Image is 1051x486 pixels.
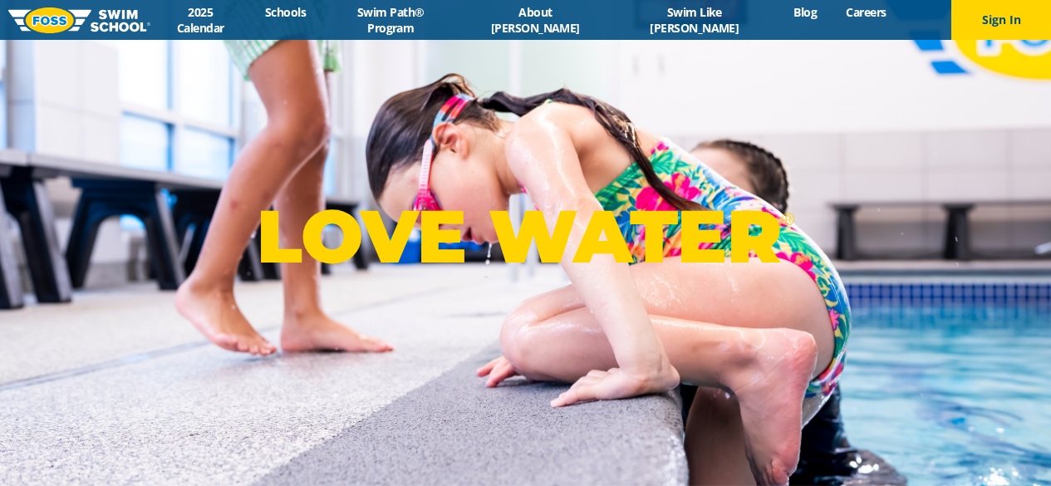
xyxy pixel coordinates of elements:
[781,209,794,229] sup: ®
[257,192,794,281] p: LOVE WATER
[610,4,779,36] a: Swim Like [PERSON_NAME]
[779,4,832,20] a: Blog
[461,4,610,36] a: About [PERSON_NAME]
[832,4,901,20] a: Careers
[150,4,251,36] a: 2025 Calendar
[321,4,461,36] a: Swim Path® Program
[251,4,321,20] a: Schools
[8,7,150,33] img: FOSS Swim School Logo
